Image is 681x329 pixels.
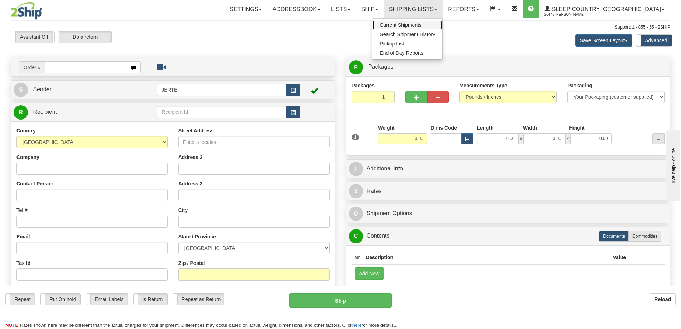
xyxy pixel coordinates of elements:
[372,30,442,39] a: Search Shipment History
[11,2,42,20] img: logo2044.jpg
[544,11,598,18] span: 2044 / [PERSON_NAME]
[6,294,35,305] label: Repeat
[349,206,668,221] a: OShipment Options
[636,35,672,46] label: Advanced
[349,162,363,176] span: I
[55,31,111,43] label: Do a return
[267,0,326,18] a: Addressbook
[431,124,457,131] label: Dims Code
[628,231,661,242] label: Commodities
[16,260,30,267] label: Tax Id
[565,133,570,144] span: x
[5,323,20,328] span: NOTE:
[11,24,670,30] div: Support: 1 - 855 - 55 - 2SHIP
[380,22,421,28] span: Current Shipments
[134,294,167,305] label: Is Return
[11,31,53,43] label: Assistant Off
[550,6,661,12] span: Sleep Country [GEOGRAPHIC_DATA]
[33,109,57,115] span: Recipient
[368,64,393,70] span: Packages
[33,86,51,92] span: Sender
[352,251,363,264] th: Nr
[224,0,267,18] a: Settings
[178,154,203,161] label: Address 2
[477,124,494,131] label: Length
[610,251,629,264] th: Value
[599,231,629,242] label: Documents
[356,0,383,18] a: Ship
[16,154,39,161] label: Company
[539,0,670,18] a: Sleep Country [GEOGRAPHIC_DATA] 2044 / [PERSON_NAME]
[384,0,443,18] a: Shipping lists
[349,207,363,221] span: O
[349,161,668,176] a: IAdditional Info
[157,84,286,96] input: Sender Id
[380,41,404,47] span: Pickup List
[349,229,363,243] span: C
[654,296,671,302] b: Reload
[178,127,214,134] label: Street Address
[349,60,363,74] span: P
[569,124,585,131] label: Height
[575,34,632,47] button: Save Screen Layout
[523,124,537,131] label: Width
[14,82,157,97] a: S Sender
[16,233,30,240] label: Email
[378,124,394,131] label: Weight
[349,184,668,199] a: $Rates
[652,133,665,144] div: ...
[459,82,507,89] label: Measurements Type
[14,105,141,120] a: R Recipient
[567,82,592,89] label: Packaging
[178,180,203,187] label: Address 3
[326,0,356,18] a: Lists
[16,127,36,134] label: Country
[355,267,384,280] button: Add New
[157,106,286,118] input: Recipient Id
[372,39,442,48] a: Pickup List
[349,184,363,198] span: $
[372,48,442,58] a: End of Day Reports
[650,293,676,305] button: Reload
[86,294,128,305] label: Email Labels
[349,229,668,243] a: CContents
[443,0,484,18] a: Reports
[178,136,330,148] input: Enter a location
[289,293,392,308] button: Ship
[14,83,28,97] span: S
[380,32,435,37] span: Search Shipment History
[14,105,28,120] span: R
[5,6,66,11] div: live help - online
[665,128,680,201] iframe: chat widget
[178,260,205,267] label: Zip / Postal
[372,20,442,30] a: Current Shipments
[16,207,28,214] label: Tel #
[173,294,224,305] label: Repeat as Return
[380,50,423,56] span: End of Day Reports
[16,180,53,187] label: Contact Person
[363,251,610,264] th: Description
[19,61,45,73] span: Order #
[41,294,80,305] label: Put On hold
[352,323,362,328] a: here
[178,207,188,214] label: City
[352,134,359,140] span: 1
[349,60,668,74] a: P Packages
[352,82,375,89] label: Packages
[178,233,216,240] label: State / Province
[518,133,523,144] span: x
